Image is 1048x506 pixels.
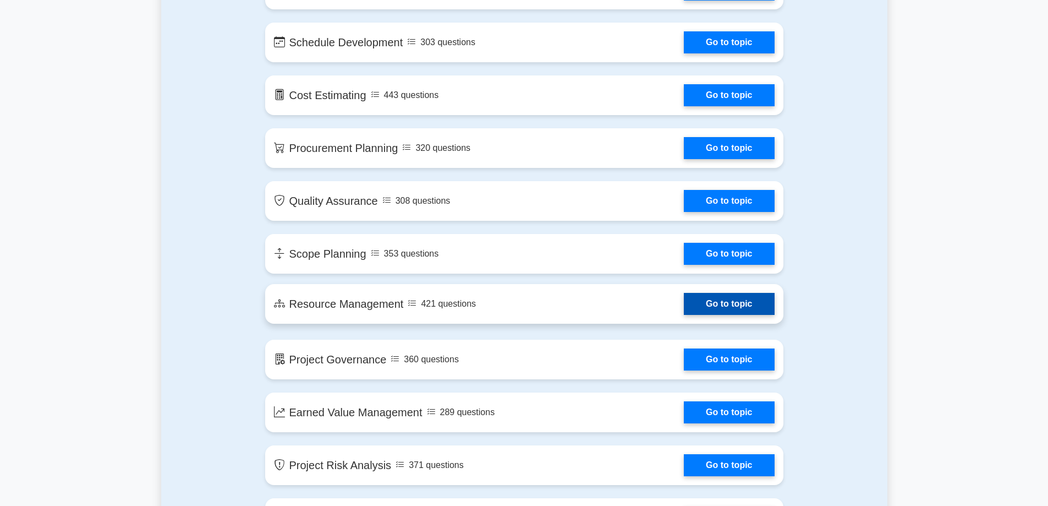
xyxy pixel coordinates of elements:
a: Go to topic [684,190,774,212]
a: Go to topic [684,401,774,423]
a: Go to topic [684,137,774,159]
a: Go to topic [684,243,774,265]
a: Go to topic [684,84,774,106]
a: Go to topic [684,31,774,53]
a: Go to topic [684,454,774,476]
a: Go to topic [684,293,774,315]
a: Go to topic [684,349,774,371]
